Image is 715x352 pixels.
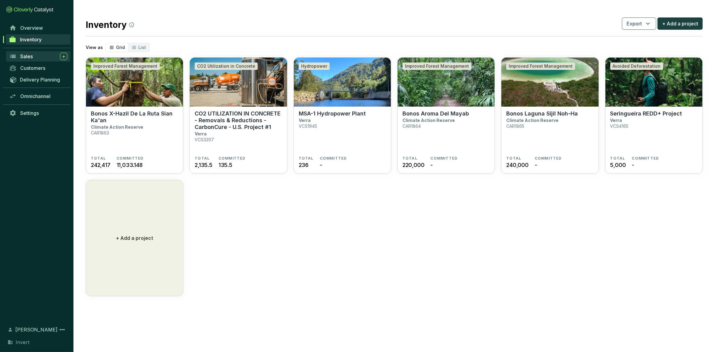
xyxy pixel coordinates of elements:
span: Sales [20,53,33,59]
a: Bonos X-Hazil De La Ruta Sian Ka'anImproved Forest ManagementBonos X-Hazil De La Ruta Sian Ka'anC... [86,57,183,174]
p: Climate Action Reserve [402,118,455,123]
div: Improved Forest Management [506,62,575,70]
p: Bonos Laguna Síjil Noh-Ha [506,110,578,117]
div: Improved Forest Management [91,62,160,70]
span: TOTAL [299,156,314,161]
span: List [138,45,146,50]
div: Improved Forest Management [402,62,471,70]
p: CO2 UTILIZATION IN CONCRETE - Removals & Reductions -CarbonCure - U.S. Project #1 [195,110,282,131]
div: segmented control [105,43,150,52]
span: - [535,161,537,169]
span: COMMITTED [117,156,144,161]
a: Sales [6,51,70,62]
button: Export [622,17,656,30]
span: Overview [20,25,43,31]
span: Customers [20,65,45,71]
button: + Add a project [657,17,703,30]
img: Seringueira REDD+ Project [605,58,702,107]
span: - [320,161,322,169]
span: TOTAL [195,156,210,161]
span: COMMITTED [632,156,659,161]
span: TOTAL [91,156,106,161]
p: Bonos Aroma Del Mayab [402,110,469,117]
span: [PERSON_NAME] [15,326,58,333]
p: VCS1945 [299,123,317,129]
p: CAR1863 [91,130,109,135]
span: 11,033.148 [117,161,143,169]
span: Omnichannel [20,93,51,99]
span: COMMITTED [219,156,246,161]
span: + Add a project [662,20,698,27]
span: 240,000 [506,161,529,169]
span: Export [627,20,642,27]
img: Bonos Laguna Síjil Noh-Ha [501,58,598,107]
p: Verra [195,131,207,136]
span: Invert [16,339,29,346]
img: Bonos X-Hazil De La Ruta Sian Ka'an [86,58,183,107]
span: COMMITTED [320,156,347,161]
span: Delivery Planning [20,77,60,83]
a: Settings [6,108,70,118]
span: 242,417 [91,161,110,169]
span: 2,135.5 [195,161,212,169]
p: View as [86,44,103,51]
span: COMMITTED [431,156,458,161]
p: VCS4165 [610,123,629,129]
span: TOTAL [402,156,417,161]
a: CO2 UTILIZATION IN CONCRETE - Removals & Reductions -CarbonCure - U.S. Project #1CO2 Utilization ... [189,57,287,174]
span: Inventory [20,36,42,43]
img: Bonos Aroma Del Mayab [398,58,495,107]
p: Climate Action Reserve [506,118,559,123]
img: CO2 UTILIZATION IN CONCRETE - Removals & Reductions -CarbonCure - U.S. Project #1 [190,58,287,107]
img: MSA-1 Hydropower Plant [294,58,391,107]
span: 135.5 [219,161,232,169]
a: Overview [6,23,70,33]
a: Delivery Planning [6,74,70,85]
p: MSA-1 Hydropower Plant [299,110,366,117]
a: Customers [6,63,70,73]
div: CO2 Utilization in Concrete [195,62,258,70]
span: Grid [116,45,125,50]
p: + Add a project [116,234,153,242]
div: Hydropower [299,62,330,70]
a: MSA-1 Hydropower PlantHydropowerMSA-1 Hydropower PlantVerraVCS1945TOTAL236COMMITTED- [294,57,391,174]
span: Settings [20,110,39,116]
p: Seringueira REDD+ Project [610,110,682,117]
span: 220,000 [402,161,425,169]
a: Bonos Laguna Síjil Noh-HaImproved Forest ManagementBonos Laguna Síjil Noh-HaClimate Action Reserv... [501,57,599,174]
p: Verra [299,118,311,123]
span: 5,000 [610,161,626,169]
span: TOTAL [506,156,521,161]
p: Climate Action Reserve [91,124,143,130]
h2: Inventory [86,18,134,31]
p: Verra [610,118,622,123]
a: Bonos Aroma Del MayabImproved Forest ManagementBonos Aroma Del MayabClimate Action ReserveCAR1864... [397,57,495,174]
a: Seringueira REDD+ ProjectAvoided DeforestationSeringueira REDD+ ProjectVerraVCS4165TOTAL5,000COMM... [605,57,703,174]
p: CAR1865 [506,123,524,129]
span: COMMITTED [535,156,562,161]
p: Bonos X-Hazil De La Ruta Sian Ka'an [91,110,178,124]
span: 236 [299,161,309,169]
p: VCS3207 [195,137,214,142]
p: CAR1864 [402,123,421,129]
button: + Add a project [86,180,183,296]
span: TOTAL [610,156,625,161]
span: - [632,161,635,169]
span: - [431,161,433,169]
a: Inventory [6,34,70,45]
div: Avoided Deforestation [610,62,663,70]
a: Omnichannel [6,91,70,101]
